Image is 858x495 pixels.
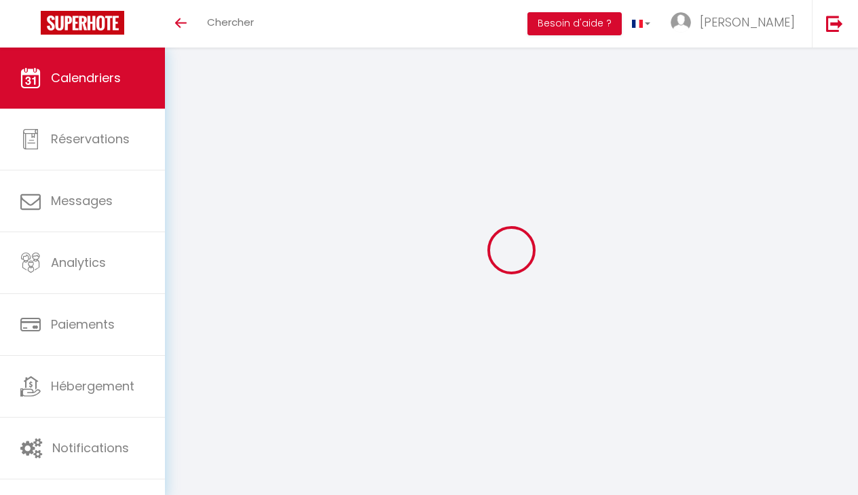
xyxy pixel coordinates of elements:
span: Messages [51,192,113,209]
span: Notifications [52,439,129,456]
span: Analytics [51,254,106,271]
span: Hébergement [51,378,134,395]
button: Besoin d'aide ? [527,12,622,35]
img: Super Booking [41,11,124,35]
span: Paiements [51,316,115,333]
span: Réservations [51,130,130,147]
span: Calendriers [51,69,121,86]
span: Chercher [207,15,254,29]
span: [PERSON_NAME] [700,14,795,31]
img: ... [671,12,691,33]
img: logout [826,15,843,32]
